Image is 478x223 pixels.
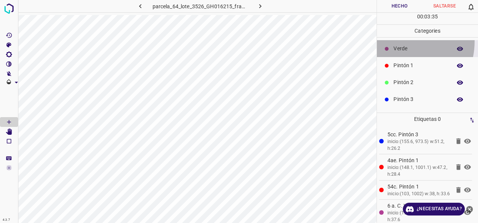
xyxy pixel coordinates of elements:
[465,203,474,215] button: Cerrar Ayuda
[153,2,248,12] h6: parcela_64_lote_3526_GH016215_frame_00109_105438.jpg
[417,14,423,20] font: 00
[377,40,478,57] div: Verde
[417,13,438,24] div: : :
[387,139,445,151] font: inicio:(155.6, 973.5) w:51.2, h:26.2
[387,165,447,177] font: inicio:(148.1, 1001.1) w:47.2, h:28.4
[377,74,478,91] div: Pintón 2
[432,14,438,20] font: 35
[387,191,450,196] font: inicio:(103, 1002) w:38, h:33.6
[393,112,448,120] p: Rosado
[1,217,12,223] div: 4.3.7
[424,14,430,20] font: 03
[387,131,450,139] p: 5cc. Pintón 3
[377,108,478,125] div: Rosado
[393,62,448,69] p: Pintón 1
[387,210,445,222] font: inicio:(191.4, 986.2) w:39.8, h:37.6
[414,116,441,122] font: Etiquetas 0
[377,57,478,74] div: Pintón 1
[393,95,448,103] p: Pintón 3
[387,202,450,210] p: 6 a. C. Verde
[417,205,462,213] font: ¿Necesitas ayuda?
[387,157,450,164] p: 4ae. Pintón 1
[393,45,448,53] p: Verde
[387,183,450,191] p: 54c. Pintón 1
[393,78,448,86] p: Pintón 2
[2,2,16,15] img: logotipo
[377,25,478,37] p: Categories
[377,91,478,108] div: Pintón 3
[403,203,465,215] a: ¿Necesitas ayuda?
